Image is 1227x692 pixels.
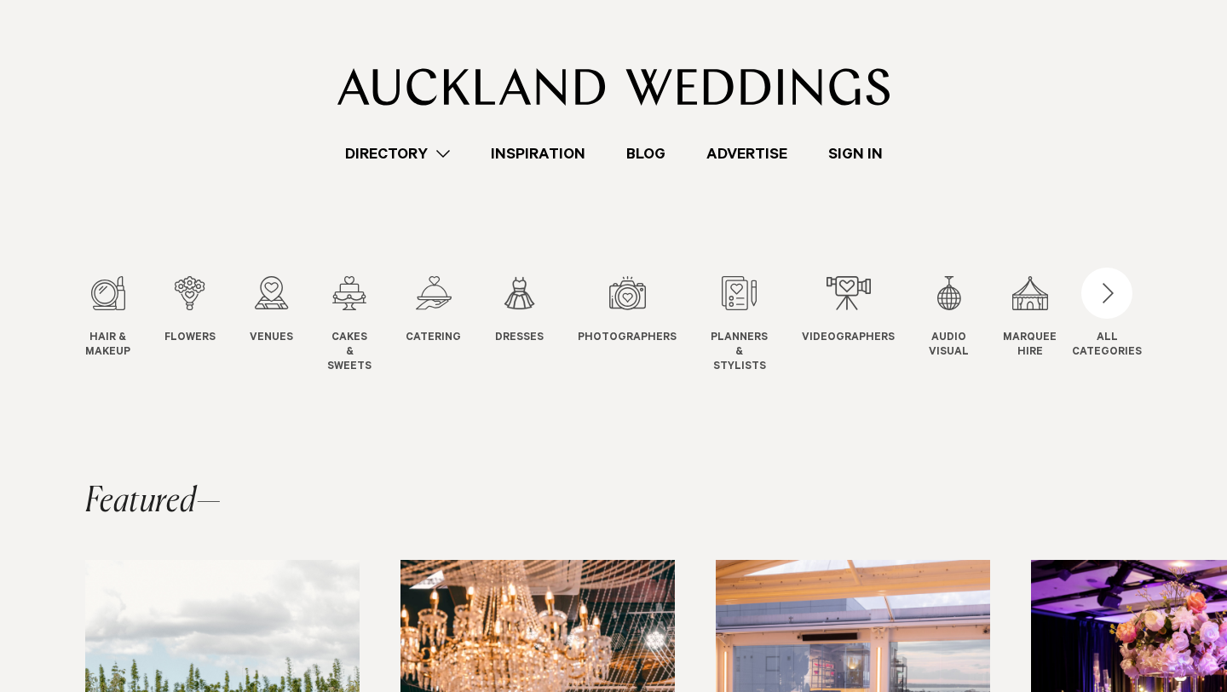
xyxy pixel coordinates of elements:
span: Flowers [164,332,216,346]
h2: Featured [85,485,222,519]
span: Dresses [495,332,544,346]
a: Photographers [578,276,677,346]
swiper-slide: 3 / 12 [250,276,327,374]
swiper-slide: 9 / 12 [802,276,929,374]
a: Audio Visual [929,276,969,360]
img: Auckland Weddings Logo [337,68,890,106]
span: Planners & Stylists [711,332,768,374]
a: Cakes & Sweets [327,276,372,374]
a: Blog [606,142,686,165]
swiper-slide: 1 / 12 [85,276,164,374]
swiper-slide: 10 / 12 [929,276,1003,374]
span: Cakes & Sweets [327,332,372,374]
a: Videographers [802,276,895,346]
button: ALLCATEGORIES [1072,276,1142,356]
a: Flowers [164,276,216,346]
span: Audio Visual [929,332,969,360]
swiper-slide: 4 / 12 [327,276,406,374]
swiper-slide: 11 / 12 [1003,276,1091,374]
span: Photographers [578,332,677,346]
a: Marquee Hire [1003,276,1057,360]
span: Hair & Makeup [85,332,130,360]
span: Marquee Hire [1003,332,1057,360]
a: Directory [325,142,470,165]
span: Videographers [802,332,895,346]
div: ALL CATEGORIES [1072,332,1142,360]
swiper-slide: 5 / 12 [406,276,495,374]
span: Venues [250,332,293,346]
span: Catering [406,332,461,346]
a: Hair & Makeup [85,276,130,360]
a: Sign In [808,142,903,165]
swiper-slide: 7 / 12 [578,276,711,374]
a: Catering [406,276,461,346]
a: Planners & Stylists [711,276,768,374]
swiper-slide: 8 / 12 [711,276,802,374]
swiper-slide: 2 / 12 [164,276,250,374]
a: Inspiration [470,142,606,165]
swiper-slide: 6 / 12 [495,276,578,374]
a: Advertise [686,142,808,165]
a: Dresses [495,276,544,346]
a: Venues [250,276,293,346]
